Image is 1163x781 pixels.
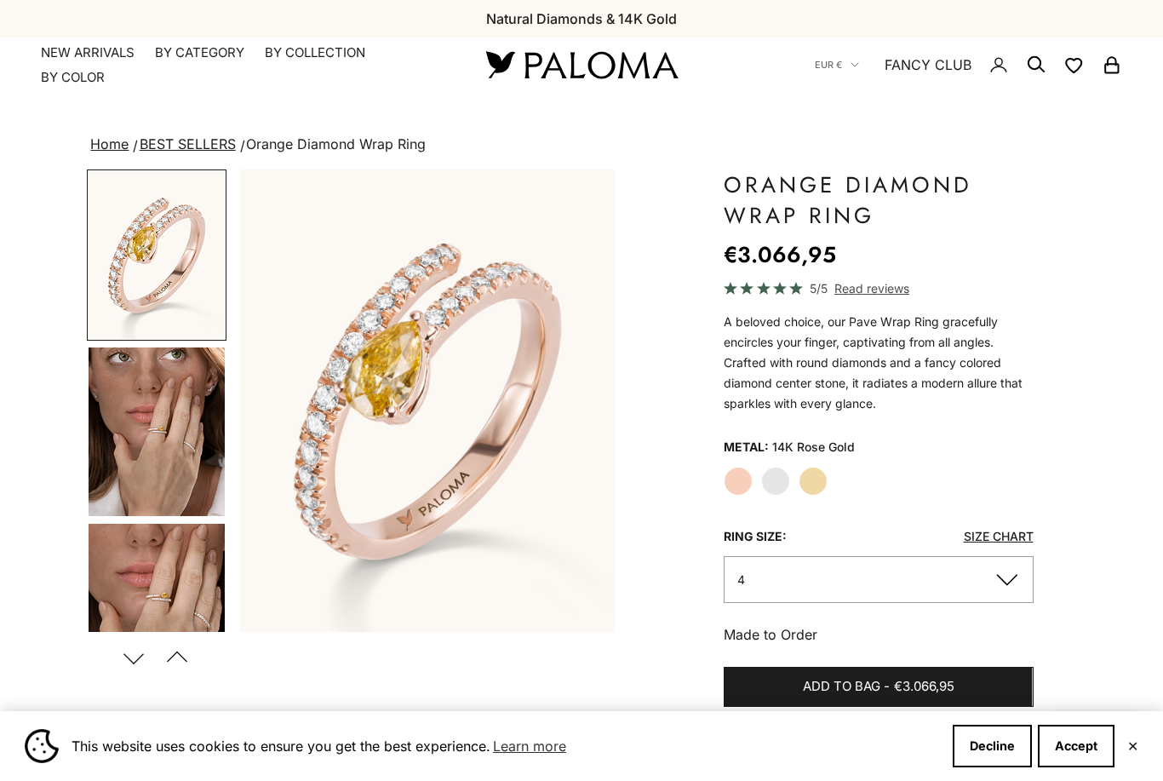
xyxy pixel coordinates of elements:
span: 4 [737,572,745,587]
img: Cookie banner [25,729,59,763]
a: 5/5 Read reviews [724,279,1033,298]
summary: By Collection [265,44,365,61]
span: EUR € [815,57,842,72]
button: EUR € [815,57,859,72]
a: FANCY CLUB [885,54,971,76]
img: #YellowGold #RoseGold #WhiteGold [89,347,225,516]
h1: Orange Diamond Wrap Ring [724,169,1033,231]
span: 5/5 [810,279,828,298]
summary: By Category [155,44,244,61]
a: Home [90,135,129,152]
nav: Secondary navigation [815,37,1122,92]
span: This website uses cookies to ensure you get the best experience. [72,733,939,759]
nav: Primary navigation [41,44,445,86]
img: #RoseGold [89,171,225,339]
div: A beloved choice, our Pave Wrap Ring gracefully encircles your finger, captivating from all angle... [724,312,1033,414]
button: Go to item 1 [87,169,226,341]
summary: By Color [41,69,105,86]
legend: Metal: [724,434,769,460]
span: Add to bag [803,676,880,698]
legend: Ring Size: [724,524,787,549]
span: Read reviews [834,279,909,298]
a: NEW ARRIVALS [41,44,135,61]
button: Add to bag-€3.066,95 [724,667,1033,708]
sale-price: €3.066,95 [724,238,836,272]
img: #RoseGold [240,169,615,632]
a: Size Chart [964,529,1034,543]
nav: breadcrumbs [87,133,1075,157]
span: €3.066,95 [894,676,954,698]
button: Go to item 4 [87,346,226,518]
button: Accept [1038,725,1114,767]
button: Go to item 5 [87,522,226,694]
img: #YellowGold #RoseGold #WhiteGold [89,524,225,692]
div: Item 1 of 18 [240,169,615,632]
p: Made to Order [724,623,1033,646]
p: Natural Diamonds & 14K Gold [486,8,677,30]
a: Learn more [490,733,569,759]
button: Decline [953,725,1032,767]
a: BEST SELLERS [140,135,236,152]
button: Close [1127,741,1138,751]
span: Orange Diamond Wrap Ring [246,135,426,152]
button: 4 [724,556,1033,603]
variant-option-value: 14K Rose Gold [772,434,855,460]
